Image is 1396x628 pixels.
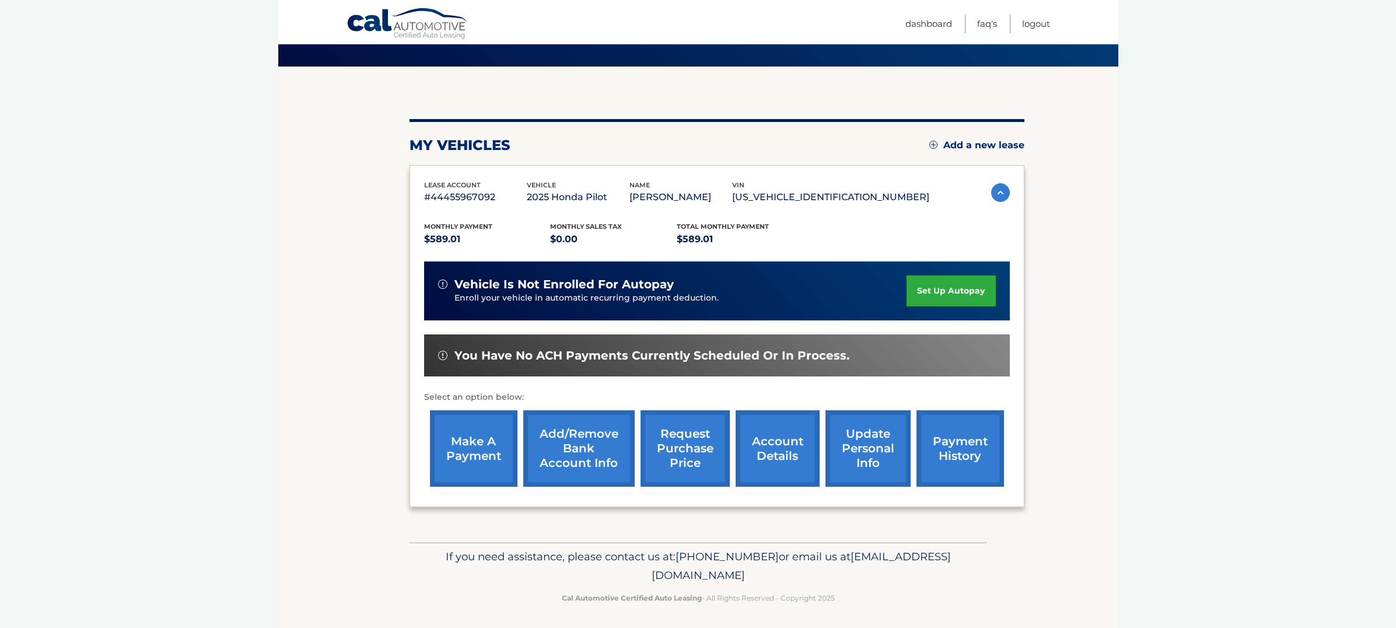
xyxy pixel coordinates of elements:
a: Add/Remove bank account info [523,410,635,487]
p: [PERSON_NAME] [629,189,732,205]
span: [PHONE_NUMBER] [676,550,779,563]
span: lease account [424,181,481,189]
img: add.svg [929,141,937,149]
a: account details [736,410,820,487]
span: Monthly sales Tax [550,222,622,231]
p: 2025 Honda Pilot [527,189,629,205]
p: $589.01 [424,231,551,247]
strong: Cal Automotive Certified Auto Leasing [562,594,702,602]
a: Add a new lease [929,139,1024,151]
p: Select an option below: [424,390,1010,404]
a: Logout [1022,14,1050,33]
a: request purchase price [641,410,730,487]
span: vin [732,181,744,189]
a: payment history [916,410,1004,487]
p: Enroll your vehicle in automatic recurring payment deduction. [454,292,907,305]
img: alert-white.svg [438,280,447,289]
span: vehicle [527,181,556,189]
span: name [629,181,650,189]
a: FAQ's [977,14,997,33]
span: Monthly Payment [424,222,492,231]
span: vehicle is not enrolled for autopay [454,277,674,292]
p: - All Rights Reserved - Copyright 2025 [417,592,979,604]
a: Dashboard [905,14,952,33]
p: [US_VEHICLE_IDENTIFICATION_NUMBER] [732,189,929,205]
a: update personal info [825,410,911,487]
p: If you need assistance, please contact us at: or email us at [417,547,979,585]
span: [EMAIL_ADDRESS][DOMAIN_NAME] [652,550,951,582]
h2: my vehicles [410,137,510,154]
span: Total Monthly Payment [677,222,769,231]
a: make a payment [430,410,517,487]
img: alert-white.svg [438,351,447,360]
span: You have no ACH payments currently scheduled or in process. [454,348,849,363]
a: Cal Automotive [347,8,469,41]
p: $0.00 [550,231,677,247]
p: #44455967092 [424,189,527,205]
p: $589.01 [677,231,803,247]
img: accordion-active.svg [991,183,1010,202]
a: set up autopay [907,275,995,306]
